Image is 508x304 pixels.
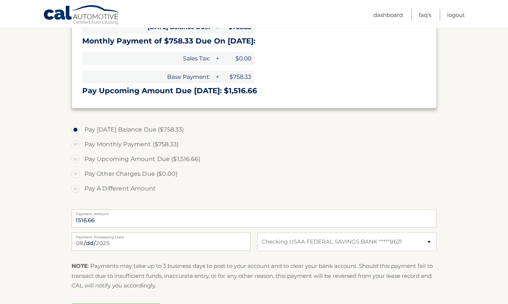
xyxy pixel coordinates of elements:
[72,262,88,269] strong: NOTE
[43,5,121,26] a: Cal Automotive
[72,209,437,228] input: Payment Amount
[72,122,437,137] label: Pay [DATE] Balance Due ($758.33)
[213,70,221,83] span: +
[72,167,437,181] label: Pay Other Charges Due ($0.00)
[82,52,213,65] span: Sales Tax:
[82,70,213,83] span: Base Payment:
[82,36,426,46] h3: Monthly Payment of $758.33 Due On [DATE]:
[221,52,254,65] span: $0.00
[72,137,437,152] label: Pay Monthly Payment ($758.33)
[419,9,431,21] a: FAQ's
[213,52,221,65] span: +
[221,70,254,83] span: $758.33
[373,9,403,21] a: Dashboard
[447,9,465,21] a: Logout
[82,86,426,95] h3: Pay Upcoming Amount Due [DATE]: $1,516.66
[72,233,250,251] input: Payment Date
[72,181,437,196] label: Pay A Different Amount
[72,233,250,238] label: Payment Processing Date
[72,209,437,215] label: Payment Amount
[72,152,437,167] label: Pay Upcoming Amount Due ($1,516.66)
[72,261,437,290] p: : Payments may take up to 3 business days to post to your account and to clear your bank account....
